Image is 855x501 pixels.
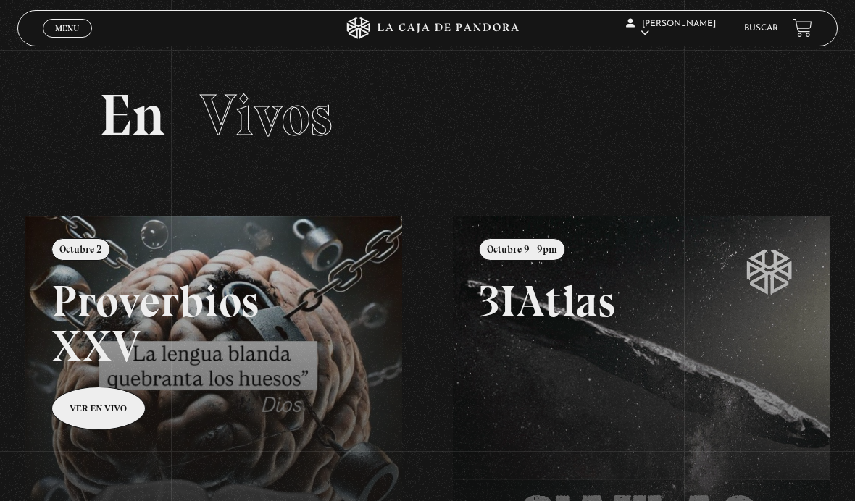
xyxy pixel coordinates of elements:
[200,80,333,150] span: Vivos
[744,24,778,33] a: Buscar
[55,24,79,33] span: Menu
[793,18,812,38] a: View your shopping cart
[51,36,85,46] span: Cerrar
[99,86,756,144] h2: En
[626,20,716,38] span: [PERSON_NAME]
